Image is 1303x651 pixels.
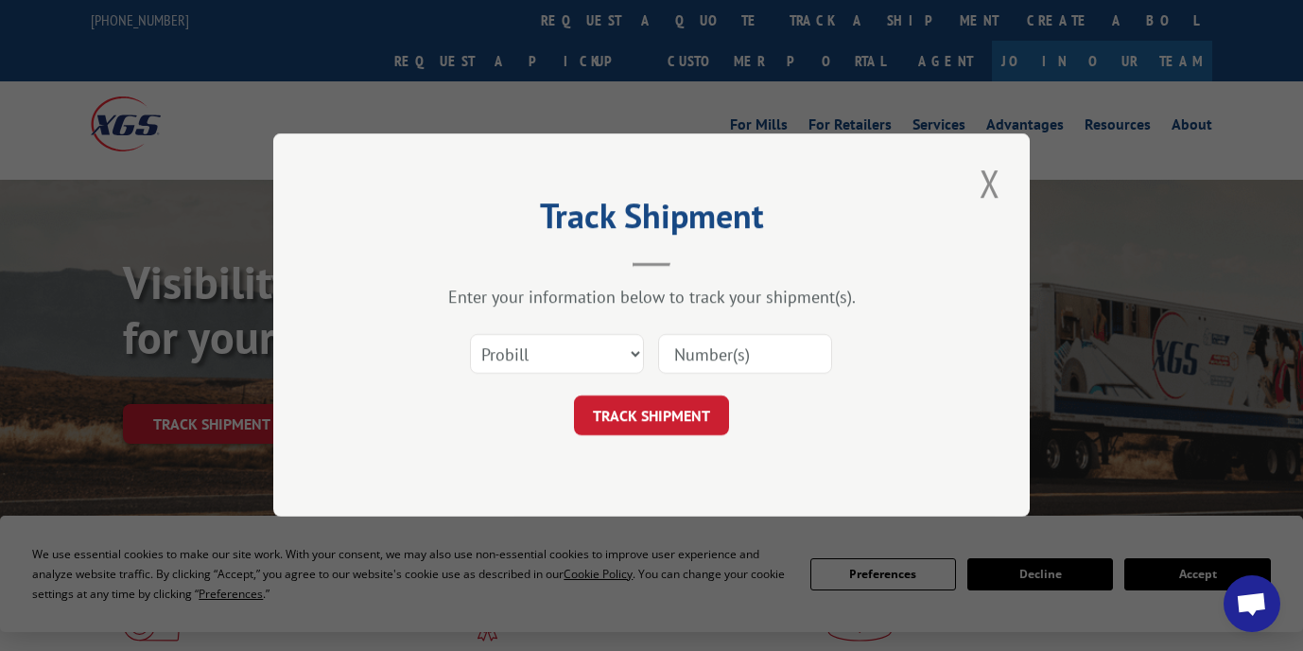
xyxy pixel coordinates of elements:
[368,202,935,238] h2: Track Shipment
[574,396,729,436] button: TRACK SHIPMENT
[368,287,935,308] div: Enter your information below to track your shipment(s).
[658,335,832,375] input: Number(s)
[1224,575,1280,632] a: Open chat
[974,157,1006,209] button: Close modal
